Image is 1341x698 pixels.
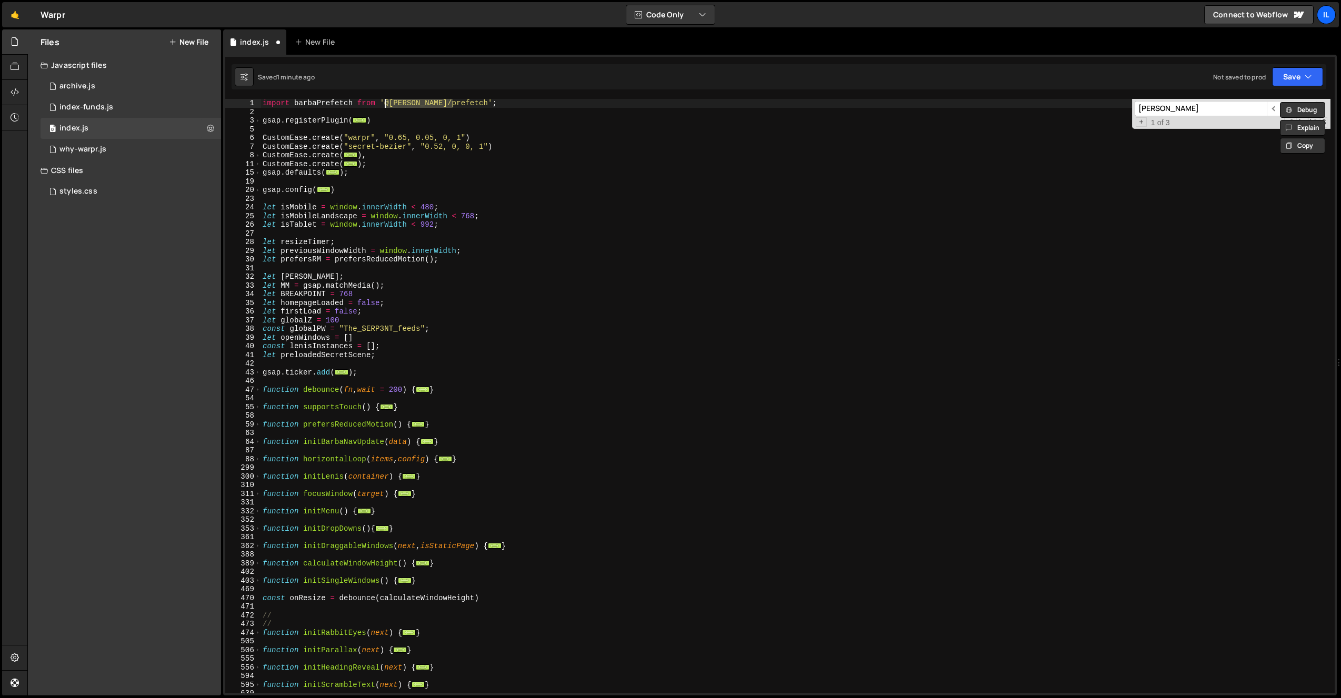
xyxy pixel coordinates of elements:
span: ... [403,629,416,635]
span: ... [416,664,429,670]
button: Copy [1280,138,1325,154]
input: Search for [1135,101,1267,116]
div: 352 [225,515,261,524]
div: 556 [225,663,261,672]
div: 362 [225,542,261,551]
div: 42 [225,359,261,368]
div: 40 [225,342,261,351]
div: 63 [225,429,261,438]
span: ... [326,169,339,175]
span: ... [344,160,357,166]
div: 88 [225,455,261,464]
a: Connect to Webflow [1204,5,1314,24]
div: 59 [225,420,261,429]
span: ... [412,681,425,687]
div: 30 [225,255,261,264]
div: 14312/46165.css [41,181,221,202]
div: 389 [225,559,261,568]
span: ... [394,646,407,652]
div: 505 [225,637,261,646]
span: ... [488,542,502,548]
div: index-funds.js [59,103,113,112]
div: 388 [225,550,261,559]
div: 353 [225,524,261,533]
div: 14312/43467.js [41,76,221,97]
div: 43 [225,368,261,377]
div: 8 [225,151,261,160]
div: 39 [225,333,261,342]
div: 639 [225,689,261,698]
span: ... [416,560,429,565]
div: 403 [225,576,261,585]
div: 35 [225,299,261,308]
div: 32 [225,272,261,281]
div: 472 [225,611,261,620]
div: 23 [225,195,261,204]
span: ... [357,508,371,513]
div: 25 [225,212,261,221]
div: 29 [225,247,261,256]
button: Debug [1280,102,1325,118]
div: 299 [225,463,261,472]
div: 24 [225,203,261,212]
div: 41 [225,351,261,360]
div: 310 [225,481,261,490]
span: ... [398,490,412,496]
span: ... [421,438,434,444]
div: 300 [225,472,261,481]
span: ... [398,577,412,583]
div: 26 [225,220,261,229]
div: 14312/41611.js [41,97,221,118]
div: 20 [225,186,261,195]
div: 506 [225,646,261,655]
div: 470 [225,594,261,603]
div: 361 [225,533,261,542]
div: 15 [225,168,261,177]
div: New File [295,37,339,47]
div: index.js [59,124,88,133]
div: 19 [225,177,261,186]
span: ... [344,152,357,158]
button: Save [1272,67,1323,86]
div: styles.css [59,187,97,196]
div: why-warpr.js [59,145,106,154]
div: archive.js [59,82,95,91]
div: 38 [225,325,261,333]
div: 7 [225,143,261,151]
div: 34 [225,290,261,299]
span: ... [375,525,389,531]
span: ... [412,421,425,427]
span: 0 [49,125,56,134]
div: Not saved to prod [1213,73,1266,82]
div: 474 [225,629,261,638]
div: 2 [225,108,261,117]
div: 28 [225,238,261,247]
div: 87 [225,446,261,455]
button: New File [169,38,208,46]
div: 402 [225,568,261,576]
span: Toggle Replace mode [1136,117,1147,127]
div: 27 [225,229,261,238]
a: Il [1317,5,1336,24]
div: 3 [225,116,261,125]
div: 54 [225,394,261,403]
div: 469 [225,585,261,594]
div: 595 [225,681,261,690]
span: ... [335,369,348,375]
div: 1 minute ago [277,73,315,82]
div: 311 [225,490,261,499]
div: 46 [225,377,261,386]
div: 332 [225,507,261,516]
div: 1 [225,99,261,108]
div: 555 [225,654,261,663]
div: 64 [225,438,261,447]
div: 331 [225,498,261,507]
div: 31 [225,264,261,273]
span: ... [438,456,452,461]
span: 1 of 3 [1147,118,1174,127]
span: ​ [1267,101,1282,116]
div: 473 [225,620,261,629]
div: CSS files [28,160,221,181]
div: 33 [225,281,261,290]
